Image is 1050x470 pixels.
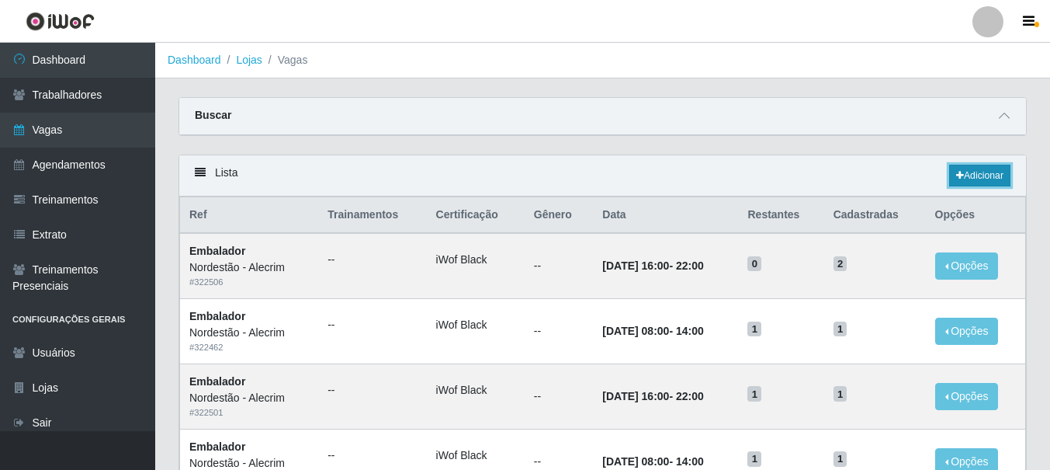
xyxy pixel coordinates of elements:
[747,386,761,402] span: 1
[935,383,999,410] button: Opções
[189,341,309,354] div: # 322462
[602,259,703,272] strong: -
[833,451,847,467] span: 1
[602,390,669,402] time: [DATE] 16:00
[949,165,1010,186] a: Adicionar
[189,440,245,453] strong: Embalador
[602,455,669,468] time: [DATE] 08:00
[738,197,823,234] th: Restantes
[593,197,738,234] th: Data
[155,43,1050,78] nav: breadcrumb
[676,259,704,272] time: 22:00
[327,317,417,333] ul: --
[824,197,926,234] th: Cadastradas
[168,54,221,66] a: Dashboard
[525,197,593,234] th: Gênero
[318,197,426,234] th: Trainamentos
[262,52,308,68] li: Vagas
[602,325,703,337] strong: -
[833,386,847,402] span: 1
[236,54,262,66] a: Lojas
[327,382,417,399] ul: --
[525,233,593,298] td: --
[327,447,417,464] ul: --
[180,197,319,234] th: Ref
[602,325,669,337] time: [DATE] 08:00
[935,318,999,345] button: Opções
[195,109,231,121] strong: Buscar
[436,317,515,333] li: iWof Black
[427,197,525,234] th: Certificação
[189,310,245,322] strong: Embalador
[676,325,704,337] time: 14:00
[935,252,999,280] button: Opções
[747,256,761,272] span: 0
[189,259,309,276] div: Nordestão - Alecrim
[926,197,1026,234] th: Opções
[602,390,703,402] strong: -
[436,447,515,464] li: iWof Black
[676,390,704,402] time: 22:00
[26,12,95,31] img: CoreUI Logo
[747,322,761,337] span: 1
[525,364,593,429] td: --
[676,455,704,468] time: 14:00
[189,406,309,420] div: # 322501
[436,382,515,399] li: iWof Black
[189,375,245,388] strong: Embalador
[602,455,703,468] strong: -
[436,252,515,268] li: iWof Black
[602,259,669,272] time: [DATE] 16:00
[189,390,309,406] div: Nordestão - Alecrim
[179,155,1026,197] div: Lista
[189,245,245,257] strong: Embalador
[525,299,593,364] td: --
[833,256,847,272] span: 2
[189,325,309,341] div: Nordestão - Alecrim
[189,276,309,289] div: # 322506
[747,451,761,467] span: 1
[327,252,417,268] ul: --
[833,322,847,337] span: 1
